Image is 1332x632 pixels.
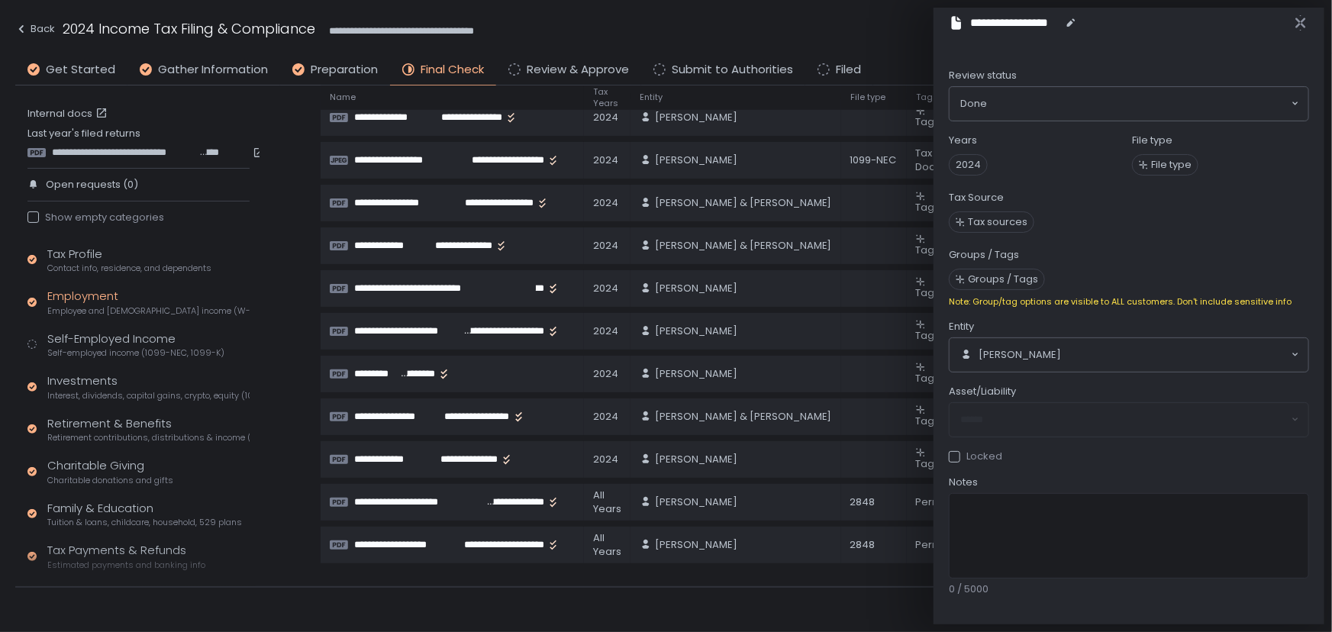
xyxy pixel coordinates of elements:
[47,331,224,360] div: Self-Employed Income
[916,243,935,257] span: Tag
[47,432,250,443] span: Retirement contributions, distributions & income (1099-R, 5498)
[46,61,115,79] span: Get Started
[949,134,977,147] label: Years
[47,500,242,529] div: Family & Education
[916,371,935,385] span: Tag
[1061,347,1290,363] input: Search for option
[421,61,484,79] span: Final Check
[47,390,250,401] span: Interest, dividends, capital gains, crypto, equity (1099s, K-1s)
[960,96,987,111] span: Done
[655,153,737,167] span: [PERSON_NAME]
[47,559,205,571] span: Estimated payments and banking info
[979,348,1061,362] span: [PERSON_NAME]
[63,18,315,39] h1: 2024 Income Tax Filing & Compliance
[655,495,737,509] span: [PERSON_NAME]
[47,517,242,528] span: Tuition & loans, childcare, household, 529 plans
[987,96,1290,111] input: Search for option
[655,324,737,338] span: [PERSON_NAME]
[1132,134,1172,147] label: File type
[311,61,378,79] span: Preparation
[47,457,173,486] div: Charitable Giving
[1151,158,1192,172] span: File type
[836,61,861,79] span: Filed
[968,272,1038,286] span: Groups / Tags
[46,178,138,192] span: Open requests (0)
[950,338,1308,372] div: Search for option
[916,114,935,129] span: Tag
[949,476,978,489] span: Notes
[655,111,737,124] span: [PERSON_NAME]
[949,385,1016,398] span: Asset/Liability
[330,92,356,103] span: Name
[949,191,1004,205] label: Tax Source
[47,347,224,359] span: Self-employed income (1099-NEC, 1099-K)
[949,296,1309,308] div: Note: Group/tag options are visible to ALL customers. Don't include sensitive info
[672,61,793,79] span: Submit to Authorities
[47,372,250,401] div: Investments
[47,542,205,571] div: Tax Payments & Refunds
[47,415,250,444] div: Retirement & Benefits
[655,367,737,381] span: [PERSON_NAME]
[950,87,1308,121] div: Search for option
[916,328,935,343] span: Tag
[47,246,211,275] div: Tax Profile
[640,92,663,103] span: Entity
[655,453,737,466] span: [PERSON_NAME]
[15,20,55,38] div: Back
[916,285,935,300] span: Tag
[949,320,974,334] span: Entity
[655,410,832,424] span: [PERSON_NAME] & [PERSON_NAME]
[949,248,1019,262] label: Groups / Tags
[47,263,211,274] span: Contact info, residence, and dependents
[655,239,832,253] span: [PERSON_NAME] & [PERSON_NAME]
[949,154,988,176] span: 2024
[15,18,55,44] button: Back
[916,456,935,471] span: Tag
[916,200,935,214] span: Tag
[655,538,737,552] span: [PERSON_NAME]
[655,282,737,295] span: [PERSON_NAME]
[949,582,1309,596] div: 0 / 5000
[593,86,621,109] span: Tax Years
[47,288,250,317] div: Employment
[916,92,933,103] span: Tag
[968,215,1027,229] span: Tax sources
[47,305,250,317] span: Employee and [DEMOGRAPHIC_DATA] income (W-2s)
[27,127,250,159] div: Last year's filed returns
[27,107,111,121] a: Internal docs
[158,61,268,79] span: Gather Information
[949,69,1017,82] span: Review status
[916,414,935,428] span: Tag
[655,196,832,210] span: [PERSON_NAME] & [PERSON_NAME]
[47,475,173,486] span: Charitable donations and gifts
[850,92,885,103] span: File type
[47,585,150,602] div: Document Review
[527,61,629,79] span: Review & Approve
